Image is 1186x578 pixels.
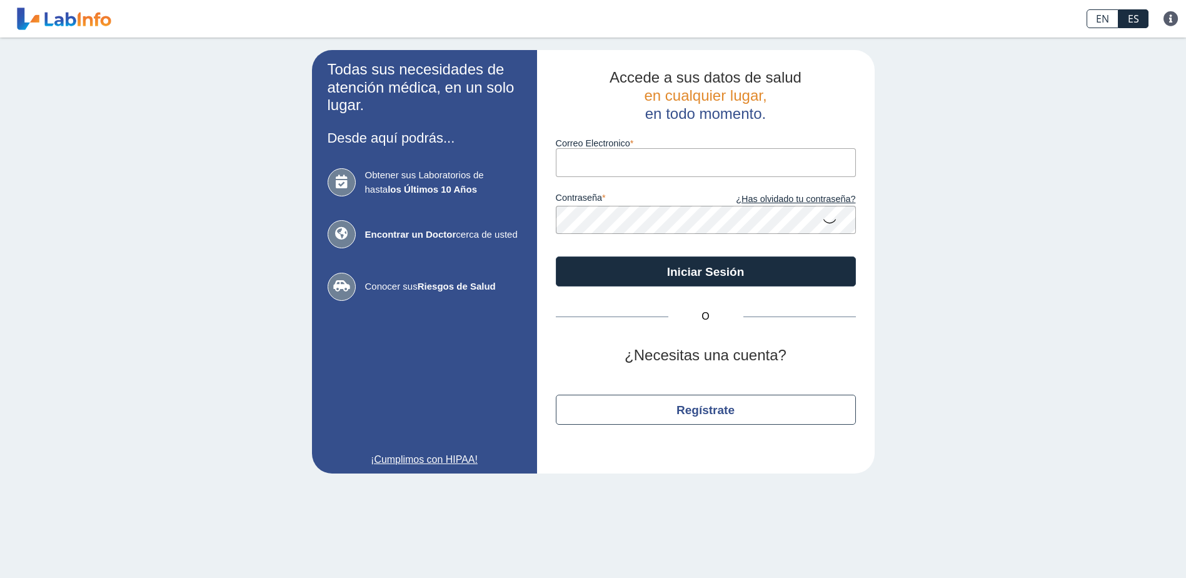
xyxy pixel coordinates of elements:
[556,193,706,206] label: contraseña
[365,280,521,294] span: Conocer sus
[328,61,521,114] h2: Todas sus necesidades de atención médica, en un solo lugar.
[365,228,521,242] span: cerca de usted
[328,130,521,146] h3: Desde aquí podrás...
[365,168,521,196] span: Obtener sus Laboratorios de hasta
[388,184,477,195] b: los Últimos 10 Años
[645,105,766,122] span: en todo momento.
[556,256,856,286] button: Iniciar Sesión
[328,452,521,467] a: ¡Cumplimos con HIPAA!
[365,229,456,240] b: Encontrar un Doctor
[556,395,856,425] button: Regístrate
[644,87,766,104] span: en cualquier lugar,
[706,193,856,206] a: ¿Has olvidado tu contraseña?
[668,309,743,324] span: O
[556,138,856,148] label: Correo Electronico
[1118,9,1148,28] a: ES
[1087,9,1118,28] a: EN
[556,347,856,365] h2: ¿Necesitas una cuenta?
[418,281,496,292] b: Riesgos de Salud
[610,69,802,86] span: Accede a sus datos de salud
